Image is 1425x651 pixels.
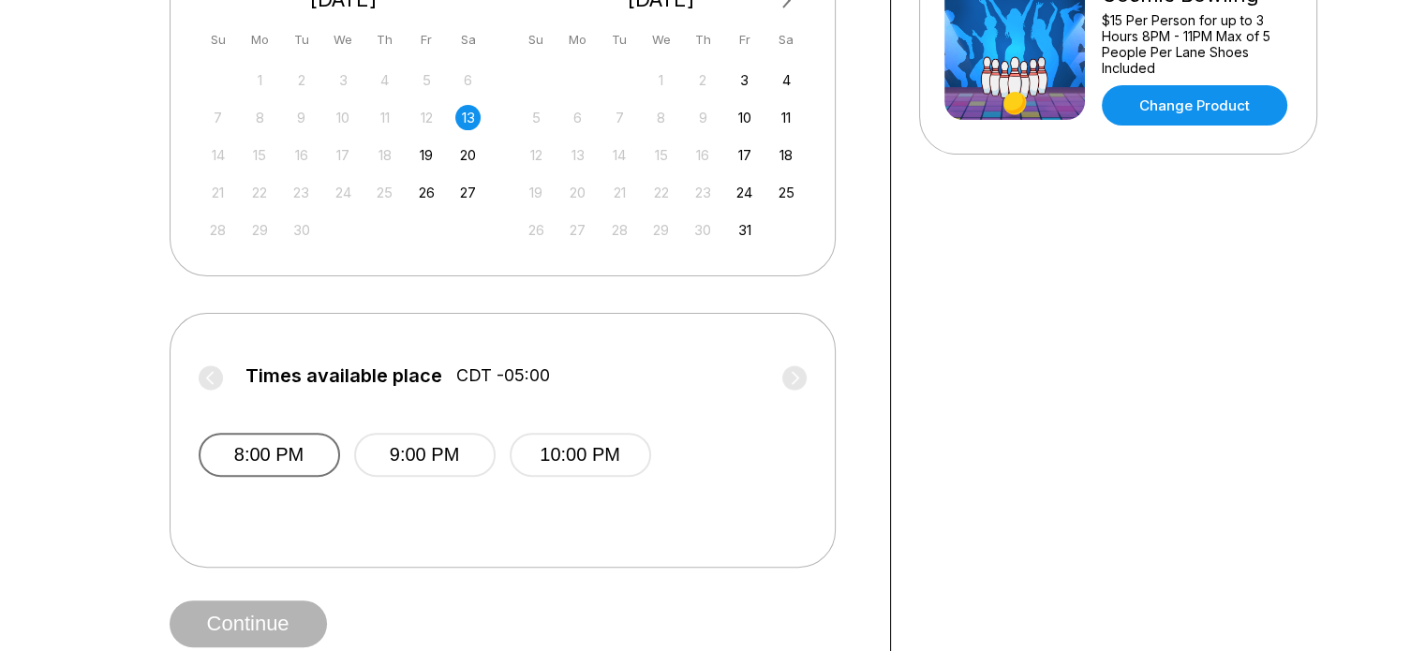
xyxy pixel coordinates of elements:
[690,142,716,168] div: Not available Thursday, October 16th, 2025
[648,142,674,168] div: Not available Wednesday, October 15th, 2025
[247,180,273,205] div: Not available Monday, September 22nd, 2025
[565,180,590,205] div: Not available Monday, October 20th, 2025
[648,180,674,205] div: Not available Wednesday, October 22nd, 2025
[732,67,757,93] div: Choose Friday, October 3rd, 2025
[521,66,802,243] div: month 2025-10
[455,27,481,52] div: Sa
[354,433,496,477] button: 9:00 PM
[1102,85,1287,126] a: Change Product
[774,67,799,93] div: Choose Saturday, October 4th, 2025
[732,27,757,52] div: Fr
[648,27,674,52] div: We
[774,142,799,168] div: Choose Saturday, October 18th, 2025
[510,433,651,477] button: 10:00 PM
[607,105,632,130] div: Not available Tuesday, October 7th, 2025
[732,105,757,130] div: Choose Friday, October 10th, 2025
[524,180,549,205] div: Not available Sunday, October 19th, 2025
[289,142,314,168] div: Not available Tuesday, September 16th, 2025
[524,217,549,243] div: Not available Sunday, October 26th, 2025
[455,180,481,205] div: Choose Saturday, September 27th, 2025
[524,142,549,168] div: Not available Sunday, October 12th, 2025
[247,105,273,130] div: Not available Monday, September 8th, 2025
[331,180,356,205] div: Not available Wednesday, September 24th, 2025
[247,27,273,52] div: Mo
[1102,12,1292,76] div: $15 Per Person for up to 3 Hours 8PM - 11PM Max of 5 People Per Lane Shoes Included
[289,67,314,93] div: Not available Tuesday, September 2nd, 2025
[289,180,314,205] div: Not available Tuesday, September 23rd, 2025
[372,105,397,130] div: Not available Thursday, September 11th, 2025
[565,217,590,243] div: Not available Monday, October 27th, 2025
[565,142,590,168] div: Not available Monday, October 13th, 2025
[205,217,230,243] div: Not available Sunday, September 28th, 2025
[774,180,799,205] div: Choose Saturday, October 25th, 2025
[414,27,439,52] div: Fr
[690,67,716,93] div: Not available Thursday, October 2nd, 2025
[203,66,484,243] div: month 2025-09
[414,67,439,93] div: Not available Friday, September 5th, 2025
[247,142,273,168] div: Not available Monday, September 15th, 2025
[607,180,632,205] div: Not available Tuesday, October 21st, 2025
[607,217,632,243] div: Not available Tuesday, October 28th, 2025
[199,433,340,477] button: 8:00 PM
[289,105,314,130] div: Not available Tuesday, September 9th, 2025
[205,180,230,205] div: Not available Sunday, September 21st, 2025
[289,217,314,243] div: Not available Tuesday, September 30th, 2025
[732,217,757,243] div: Choose Friday, October 31st, 2025
[524,27,549,52] div: Su
[456,365,550,386] span: CDT -05:00
[414,105,439,130] div: Not available Friday, September 12th, 2025
[607,142,632,168] div: Not available Tuesday, October 14th, 2025
[372,27,397,52] div: Th
[648,105,674,130] div: Not available Wednesday, October 8th, 2025
[607,27,632,52] div: Tu
[774,105,799,130] div: Choose Saturday, October 11th, 2025
[331,105,356,130] div: Not available Wednesday, September 10th, 2025
[289,27,314,52] div: Tu
[205,142,230,168] div: Not available Sunday, September 14th, 2025
[247,217,273,243] div: Not available Monday, September 29th, 2025
[372,142,397,168] div: Not available Thursday, September 18th, 2025
[648,217,674,243] div: Not available Wednesday, October 29th, 2025
[732,142,757,168] div: Choose Friday, October 17th, 2025
[524,105,549,130] div: Not available Sunday, October 5th, 2025
[247,67,273,93] div: Not available Monday, September 1st, 2025
[205,105,230,130] div: Not available Sunday, September 7th, 2025
[414,180,439,205] div: Choose Friday, September 26th, 2025
[690,27,716,52] div: Th
[732,180,757,205] div: Choose Friday, October 24th, 2025
[205,27,230,52] div: Su
[648,67,674,93] div: Not available Wednesday, October 1st, 2025
[774,27,799,52] div: Sa
[331,142,356,168] div: Not available Wednesday, September 17th, 2025
[372,180,397,205] div: Not available Thursday, September 25th, 2025
[690,217,716,243] div: Not available Thursday, October 30th, 2025
[690,105,716,130] div: Not available Thursday, October 9th, 2025
[455,105,481,130] div: Choose Saturday, September 13th, 2025
[331,67,356,93] div: Not available Wednesday, September 3rd, 2025
[455,142,481,168] div: Choose Saturday, September 20th, 2025
[245,365,442,386] span: Times available place
[414,142,439,168] div: Choose Friday, September 19th, 2025
[331,27,356,52] div: We
[455,67,481,93] div: Not available Saturday, September 6th, 2025
[565,27,590,52] div: Mo
[690,180,716,205] div: Not available Thursday, October 23rd, 2025
[565,105,590,130] div: Not available Monday, October 6th, 2025
[372,67,397,93] div: Not available Thursday, September 4th, 2025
